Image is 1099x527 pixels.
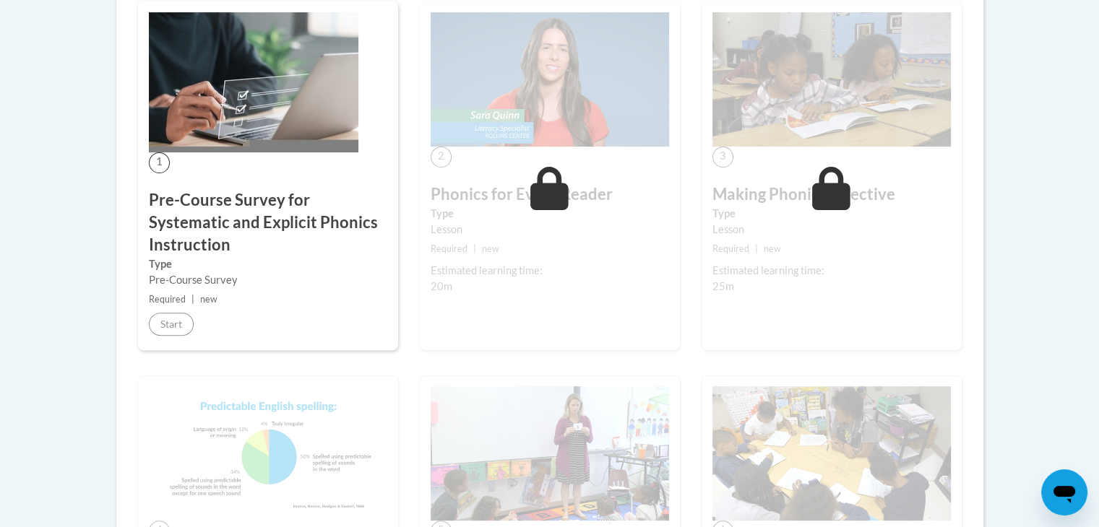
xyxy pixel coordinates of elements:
[712,386,951,521] img: Course Image
[149,386,387,521] img: Course Image
[712,147,733,167] span: 3
[431,12,669,147] img: Course Image
[482,243,499,254] span: new
[431,206,669,222] label: Type
[149,313,194,336] button: Start
[431,147,452,167] span: 2
[200,294,217,305] span: new
[764,243,781,254] span: new
[1041,469,1087,515] iframe: Button to launch messaging window
[149,272,387,288] div: Pre-Course Survey
[431,386,669,521] img: Course Image
[712,206,951,222] label: Type
[149,294,186,305] span: Required
[712,263,951,279] div: Estimated learning time:
[431,222,669,238] div: Lesson
[712,222,951,238] div: Lesson
[149,189,387,256] h3: Pre-Course Survey for Systematic and Explicit Phonics Instruction
[191,294,194,305] span: |
[431,263,669,279] div: Estimated learning time:
[755,243,758,254] span: |
[149,152,170,173] span: 1
[473,243,476,254] span: |
[431,243,467,254] span: Required
[149,256,387,272] label: Type
[431,183,669,206] h3: Phonics for Every Reader
[712,280,734,292] span: 25m
[712,183,951,206] h3: Making Phonics Effective
[149,12,358,152] img: Course Image
[712,243,749,254] span: Required
[431,280,452,292] span: 20m
[712,12,951,147] img: Course Image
